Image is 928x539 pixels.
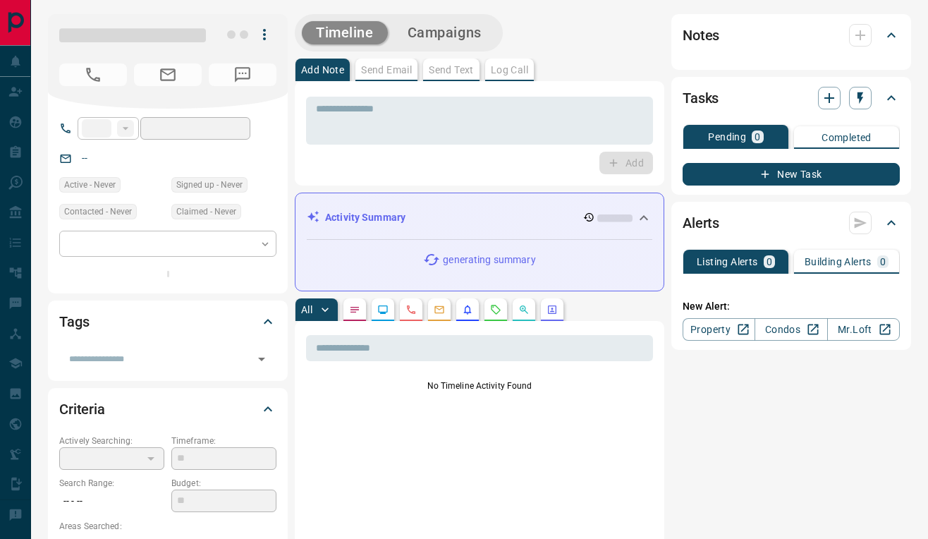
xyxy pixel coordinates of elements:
[59,490,164,513] p: -- - --
[755,132,760,142] p: 0
[134,63,202,86] span: No Email
[518,304,530,315] svg: Opportunities
[176,205,236,219] span: Claimed - Never
[82,152,87,164] a: --
[349,304,360,315] svg: Notes
[171,477,276,490] p: Budget:
[209,63,276,86] span: No Number
[462,304,473,315] svg: Listing Alerts
[708,132,746,142] p: Pending
[64,178,116,192] span: Active - Never
[171,435,276,447] p: Timeframe:
[683,299,900,314] p: New Alert:
[59,63,127,86] span: No Number
[683,163,900,186] button: New Task
[306,380,653,392] p: No Timeline Activity Found
[301,305,312,315] p: All
[325,210,405,225] p: Activity Summary
[393,21,496,44] button: Campaigns
[59,435,164,447] p: Actively Searching:
[59,305,276,339] div: Tags
[755,318,827,341] a: Condos
[302,21,388,44] button: Timeline
[434,304,445,315] svg: Emails
[547,304,558,315] svg: Agent Actions
[683,24,719,47] h2: Notes
[697,257,758,267] p: Listing Alerts
[405,304,417,315] svg: Calls
[880,257,886,267] p: 0
[59,477,164,490] p: Search Range:
[252,349,271,369] button: Open
[176,178,243,192] span: Signed up - Never
[59,310,89,333] h2: Tags
[822,133,872,143] p: Completed
[683,81,900,115] div: Tasks
[490,304,501,315] svg: Requests
[683,87,719,109] h2: Tasks
[59,398,105,420] h2: Criteria
[64,205,132,219] span: Contacted - Never
[805,257,872,267] p: Building Alerts
[683,212,719,234] h2: Alerts
[59,392,276,426] div: Criteria
[59,520,276,533] p: Areas Searched:
[307,205,652,231] div: Activity Summary
[767,257,772,267] p: 0
[377,304,389,315] svg: Lead Browsing Activity
[301,65,344,75] p: Add Note
[683,206,900,240] div: Alerts
[683,318,755,341] a: Property
[443,253,535,267] p: generating summary
[683,18,900,52] div: Notes
[827,318,900,341] a: Mr.Loft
